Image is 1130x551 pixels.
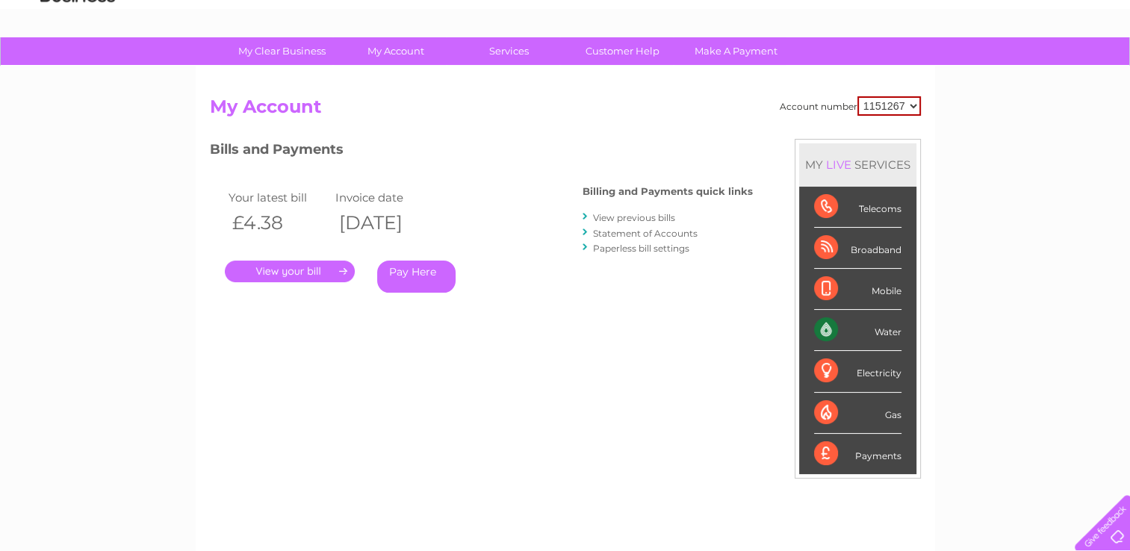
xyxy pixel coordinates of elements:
a: Contact [1031,63,1067,75]
td: Invoice date [332,187,439,208]
div: Mobile [814,269,901,310]
div: Payments [814,434,901,474]
a: Statement of Accounts [593,228,698,239]
div: Account number [780,96,921,116]
a: Log out [1081,63,1116,75]
div: LIVE [823,158,854,172]
a: Make A Payment [674,37,798,65]
div: MY SERVICES [799,143,916,186]
td: Your latest bill [225,187,332,208]
a: View previous bills [593,212,675,223]
th: £4.38 [225,208,332,238]
a: Water [867,63,895,75]
th: [DATE] [332,208,439,238]
div: Clear Business is a trading name of Verastar Limited (registered in [GEOGRAPHIC_DATA] No. 3667643... [213,8,919,72]
div: Water [814,310,901,351]
h4: Billing and Payments quick links [583,186,753,197]
a: Pay Here [377,261,456,293]
a: Services [447,37,571,65]
div: Electricity [814,351,901,392]
div: Telecoms [814,187,901,228]
a: Telecoms [946,63,991,75]
img: logo.png [40,39,116,84]
a: Energy [904,63,937,75]
a: 0333 014 3131 [848,7,952,26]
a: My Account [334,37,457,65]
div: Broadband [814,228,901,269]
a: My Clear Business [220,37,344,65]
div: Gas [814,393,901,434]
a: Blog [1000,63,1022,75]
h2: My Account [210,96,921,125]
a: Customer Help [561,37,684,65]
h3: Bills and Payments [210,139,753,165]
a: . [225,261,355,282]
a: Paperless bill settings [593,243,689,254]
